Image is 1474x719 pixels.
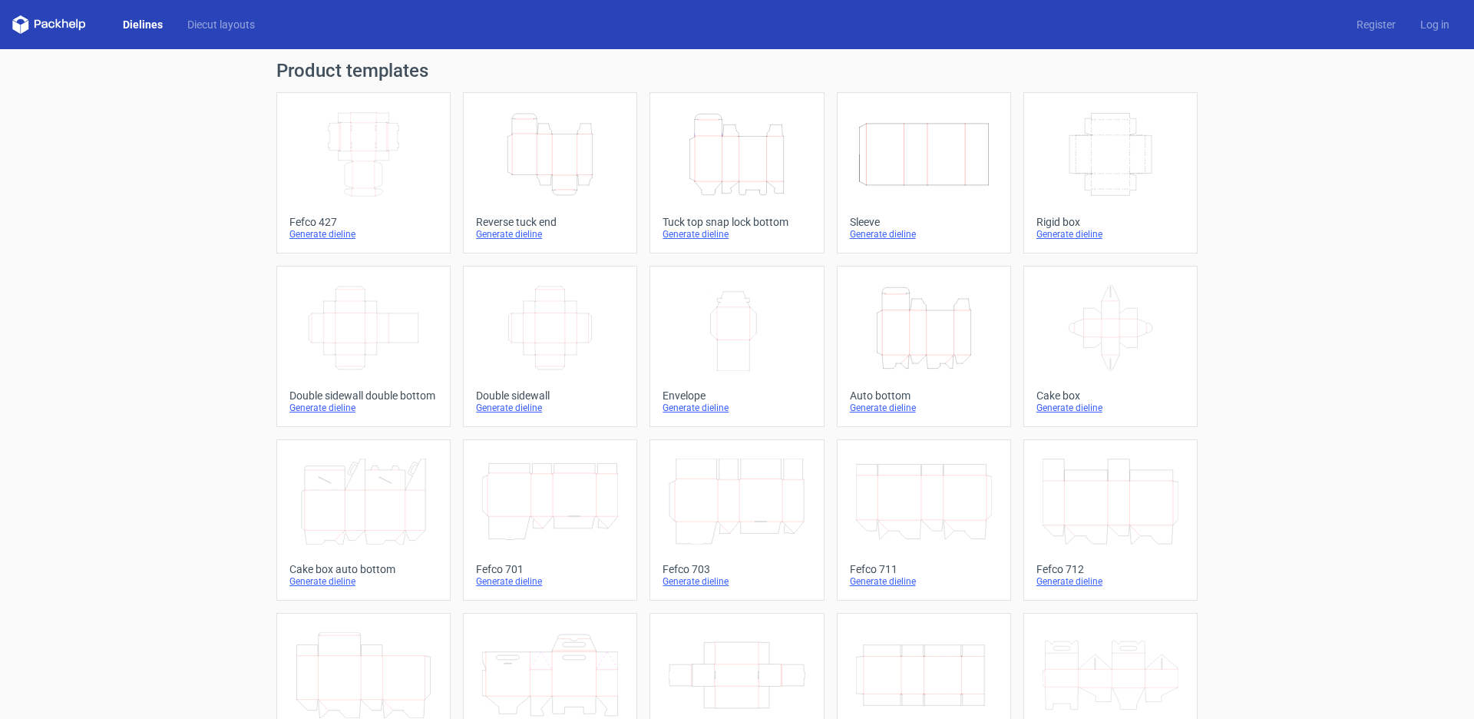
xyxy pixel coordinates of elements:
div: Rigid box [1036,216,1185,228]
a: Double sidewallGenerate dieline [463,266,637,427]
div: Generate dieline [289,575,438,588]
a: Fefco 701Generate dieline [463,439,637,601]
div: Auto bottom [850,389,998,402]
div: Fefco 703 [663,563,811,575]
div: Cake box [1036,389,1185,402]
div: Double sidewall [476,389,624,402]
a: Fefco 712Generate dieline [1023,439,1198,601]
div: Generate dieline [476,228,624,240]
div: Generate dieline [663,228,811,240]
div: Reverse tuck end [476,216,624,228]
div: Fefco 711 [850,563,998,575]
a: Tuck top snap lock bottomGenerate dieline [649,92,824,253]
div: Fefco 427 [289,216,438,228]
div: Fefco 701 [476,563,624,575]
a: Fefco 427Generate dieline [276,92,451,253]
div: Generate dieline [1036,228,1185,240]
a: SleeveGenerate dieline [837,92,1011,253]
a: Rigid boxGenerate dieline [1023,92,1198,253]
div: Generate dieline [476,402,624,414]
a: Auto bottomGenerate dieline [837,266,1011,427]
div: Generate dieline [289,228,438,240]
a: Fefco 703Generate dieline [649,439,824,601]
div: Generate dieline [850,402,998,414]
a: EnvelopeGenerate dieline [649,266,824,427]
div: Double sidewall double bottom [289,389,438,402]
div: Generate dieline [850,228,998,240]
div: Fefco 712 [1036,563,1185,575]
div: Generate dieline [1036,575,1185,588]
div: Generate dieline [663,402,811,414]
a: Cake box auto bottomGenerate dieline [276,439,451,601]
a: Diecut layouts [175,17,267,32]
div: Cake box auto bottom [289,563,438,575]
div: Sleeve [850,216,998,228]
div: Tuck top snap lock bottom [663,216,811,228]
div: Generate dieline [476,575,624,588]
div: Generate dieline [663,575,811,588]
a: Double sidewall double bottomGenerate dieline [276,266,451,427]
div: Generate dieline [1036,402,1185,414]
div: Envelope [663,389,811,402]
div: Generate dieline [850,575,998,588]
a: Cake boxGenerate dieline [1023,266,1198,427]
a: Register [1344,17,1408,32]
h1: Product templates [276,61,1198,80]
div: Generate dieline [289,402,438,414]
a: Fefco 711Generate dieline [837,439,1011,601]
a: Log in [1408,17,1462,32]
a: Dielines [111,17,175,32]
a: Reverse tuck endGenerate dieline [463,92,637,253]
